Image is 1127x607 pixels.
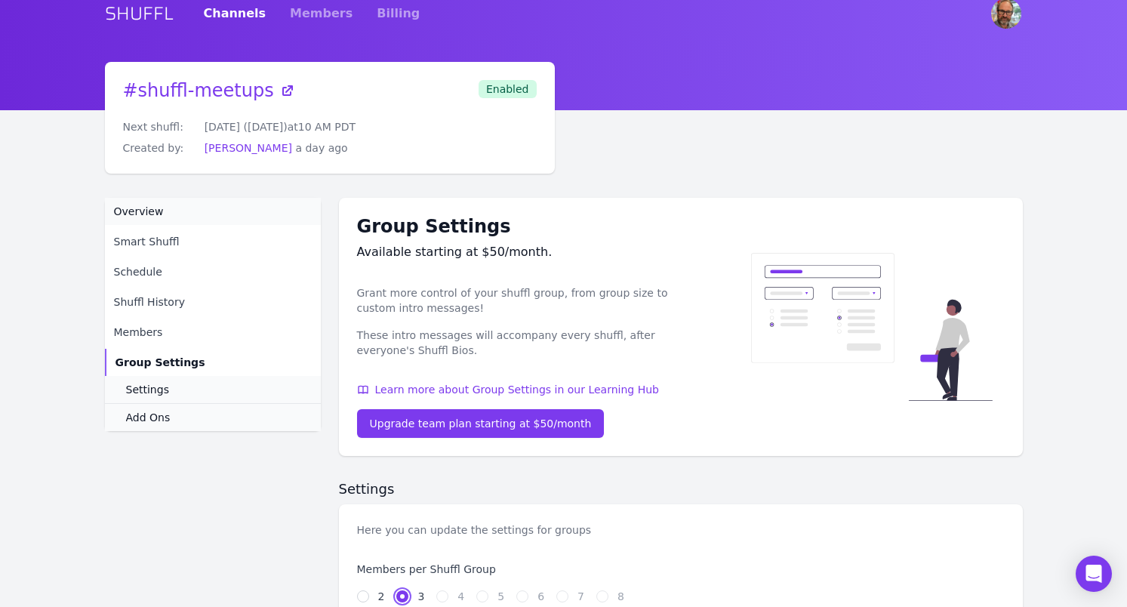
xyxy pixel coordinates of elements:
[357,382,681,397] a: Learn more about Group Settings in our Learning Hub
[339,480,1023,498] h2: Settings
[105,376,321,403] a: Settings
[114,325,163,340] span: Members
[123,119,192,134] dt: Next shuffl:
[370,416,592,431] div: Upgrade team plan starting at $50/month
[537,589,544,604] label: 6
[357,243,681,261] div: Available starting at $50/month.
[357,522,592,538] p: Here you can update the settings for groups
[357,285,681,316] p: Grant more control of your shuffl group, from group size to custom intro messages!
[357,216,681,237] h1: Group Settings
[378,589,385,604] label: 2
[126,382,169,397] span: Settings
[105,258,321,285] a: Schedule
[115,355,205,370] span: Group Settings
[105,198,321,431] nav: Sidebar
[114,294,185,310] span: Shuffl History
[357,328,681,358] p: These intro messages will accompany every shuffl, after everyone's Shuffl Bios.
[617,589,624,604] label: 8
[105,288,321,316] a: Shuffl History
[105,403,321,431] a: Add Ons
[105,228,321,255] a: Smart Shuffl
[375,382,659,397] span: Learn more about Group Settings in our Learning Hub
[577,589,584,604] label: 7
[123,80,274,101] span: # shuffl-meetups
[357,562,672,577] legend: Members per Shuffl Group
[295,142,347,154] span: a day ago
[123,80,295,101] a: #shuffl-meetups
[126,410,171,425] span: Add Ons
[457,589,464,604] label: 4
[114,204,164,219] span: Overview
[105,349,321,376] a: Group Settings
[105,2,174,26] a: SHUFFL
[417,589,424,604] label: 3
[205,142,292,154] a: [PERSON_NAME]
[205,121,356,133] span: [DATE] ([DATE]) at 10 AM PDT
[497,589,504,604] label: 5
[123,140,192,156] dt: Created by:
[1076,556,1112,592] div: Open Intercom Messenger
[114,234,180,249] span: Smart Shuffl
[105,198,321,225] a: Overview
[114,264,162,279] span: Schedule
[105,319,321,346] a: Members
[357,409,605,438] a: Upgrade team plan starting at $50/month
[479,80,537,98] span: Enabled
